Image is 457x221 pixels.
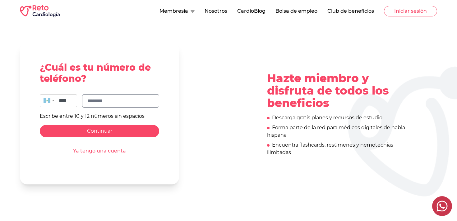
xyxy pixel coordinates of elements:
button: CardioBlog [237,7,265,15]
p: Hazte miembro y disfruta de todos los beneficios [267,72,406,109]
div: Encuentra flashcards, resúmenes y nemotecnias ilimitadas [267,141,406,156]
h2: ¿Cuál es tu número de teléfono? [40,62,159,84]
img: RETO Cardio Logo [20,5,60,17]
button: Nosotros [205,7,227,15]
div: Escribe entre 10 y 12 números sin espacios [40,113,159,120]
div: Descarga gratis planes y recursos de estudio [267,114,406,122]
button: Continuar [40,125,159,137]
button: Iniciar sesión [384,6,437,16]
button: Membresía [159,7,195,15]
div: Guatemala: + 502 [40,94,56,107]
div: Forma parte de la red para médicos digitales de habla hispana [267,124,406,139]
a: Ya tengo una cuenta [73,147,126,155]
span: Continuar [87,128,112,134]
button: Club de beneficios [327,7,374,15]
button: Bolsa de empleo [275,7,317,15]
